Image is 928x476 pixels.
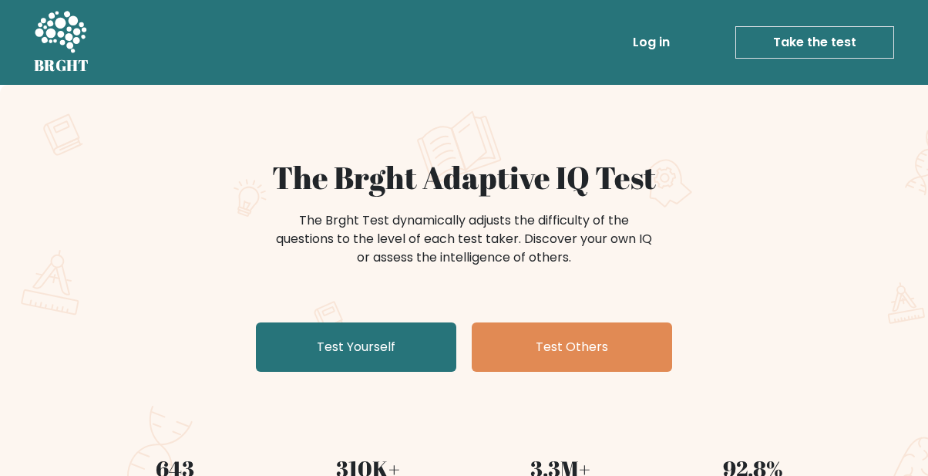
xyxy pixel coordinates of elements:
a: BRGHT [34,6,89,79]
a: Test Others [472,322,672,372]
h1: The Brght Adaptive IQ Test [88,159,840,196]
div: The Brght Test dynamically adjusts the difficulty of the questions to the level of each test take... [271,211,657,267]
a: Take the test [735,26,894,59]
a: Log in [627,27,676,58]
h5: BRGHT [34,56,89,75]
a: Test Yourself [256,322,456,372]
